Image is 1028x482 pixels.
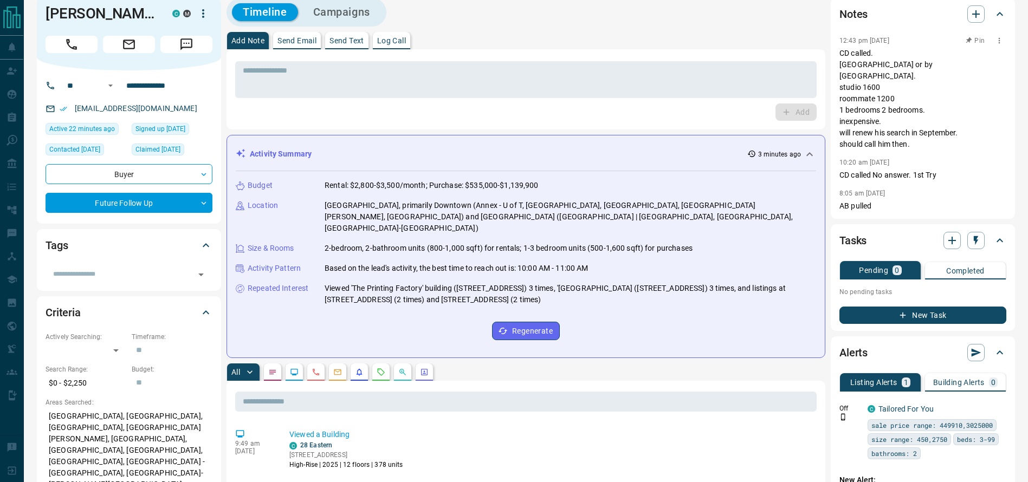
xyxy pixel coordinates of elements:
[300,441,332,449] a: 28 Eastern
[46,144,126,159] div: Mon Jan 06 2025
[248,243,294,254] p: Size & Rooms
[420,368,429,376] svg: Agent Actions
[325,263,589,274] p: Based on the lead's activity, the best time to reach out is: 10:00 AM - 11:00 AM
[46,364,126,374] p: Search Range:
[333,368,342,376] svg: Emails
[325,283,816,305] p: Viewed 'The Printing Factory' building ([STREET_ADDRESS]) 3 times, '[GEOGRAPHIC_DATA] ([STREET_AD...
[839,344,868,361] h2: Alerts
[839,1,1006,27] div: Notes
[839,159,889,166] p: 10:20 am [DATE]
[46,299,212,325] div: Criteria
[839,48,1006,150] p: CD called. [GEOGRAPHIC_DATA] or by [GEOGRAPHIC_DATA]. studio 1600 roommate 1200 1 bedrooms 2 bedr...
[325,180,539,191] p: Rental: $2,800-$3,500/month; Purchase: $535,000-$1,139,900
[46,5,156,22] h1: [PERSON_NAME]
[183,10,191,17] div: mrloft.ca
[850,379,897,386] p: Listing Alerts
[839,190,885,197] p: 8:05 am [DATE]
[103,36,155,53] span: Email
[172,10,180,17] div: condos.ca
[248,180,273,191] p: Budget
[946,267,985,275] p: Completed
[250,148,312,160] p: Activity Summary
[289,460,403,470] p: High-Rise | 2025 | 12 floors | 378 units
[933,379,985,386] p: Building Alerts
[302,3,381,21] button: Campaigns
[232,3,298,21] button: Timeline
[312,368,320,376] svg: Calls
[492,322,560,340] button: Regenerate
[839,284,1006,300] p: No pending tasks
[839,413,847,421] svg: Push Notification Only
[839,307,1006,324] button: New Task
[135,123,185,134] span: Signed up [DATE]
[132,364,212,374] p: Budget:
[46,398,212,407] p: Areas Searched:
[46,232,212,258] div: Tags
[248,283,308,294] p: Repeated Interest
[104,79,117,92] button: Open
[377,37,406,44] p: Log Call
[49,144,100,155] span: Contacted [DATE]
[46,123,126,138] div: Wed Oct 15 2025
[960,36,991,45] button: Pin
[290,368,299,376] svg: Lead Browsing Activity
[398,368,407,376] svg: Opportunities
[871,448,917,459] span: bathrooms: 2
[329,37,364,44] p: Send Text
[289,429,812,440] p: Viewed a Building
[231,368,240,376] p: All
[289,442,297,450] div: condos.ca
[46,36,98,53] span: Call
[325,200,816,234] p: [GEOGRAPHIC_DATA], primarily Downtown (Annex - U of T, [GEOGRAPHIC_DATA], [GEOGRAPHIC_DATA], [GEO...
[859,266,888,274] p: Pending
[46,237,68,254] h2: Tags
[248,200,278,211] p: Location
[46,304,81,321] h2: Criteria
[839,227,1006,253] div: Tasks
[355,368,364,376] svg: Listing Alerts
[132,144,212,159] div: Sat Jan 04 2025
[289,450,403,460] p: [STREET_ADDRESS]
[957,434,995,445] span: beds: 3-99
[325,243,693,254] p: 2-bedroom, 2-bathroom units (800-1,000 sqft) for rentals; 1-3 bedroom units (500-1,600 sqft) for ...
[839,5,868,23] h2: Notes
[895,266,899,274] p: 0
[49,123,115,134] span: Active 22 minutes ago
[839,232,867,249] h2: Tasks
[277,37,316,44] p: Send Email
[839,200,1006,212] p: AB pulled
[46,164,212,184] div: Buyer
[839,403,861,413] p: Off
[268,368,277,376] svg: Notes
[235,447,273,455] p: [DATE]
[839,340,1006,366] div: Alerts
[871,434,947,445] span: size range: 450,2750
[46,193,212,213] div: Future Follow Up
[248,263,301,274] p: Activity Pattern
[160,36,212,53] span: Message
[46,332,126,342] p: Actively Searching:
[871,420,993,431] span: sale price range: 449910,3025000
[758,149,801,159] p: 3 minutes ago
[235,440,273,447] p: 9:49 am
[868,405,875,413] div: condos.ca
[132,332,212,342] p: Timeframe:
[377,368,385,376] svg: Requests
[75,104,197,113] a: [EMAIL_ADDRESS][DOMAIN_NAME]
[132,123,212,138] div: Fri Jan 03 2025
[231,37,264,44] p: Add Note
[878,405,934,413] a: Tailored For You
[904,379,908,386] p: 1
[839,170,1006,181] p: CD called No answer. 1st Try
[839,37,889,44] p: 12:43 pm [DATE]
[46,374,126,392] p: $0 - $2,250
[991,379,995,386] p: 0
[60,105,67,113] svg: Email Verified
[236,144,816,164] div: Activity Summary3 minutes ago
[193,267,209,282] button: Open
[135,144,180,155] span: Claimed [DATE]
